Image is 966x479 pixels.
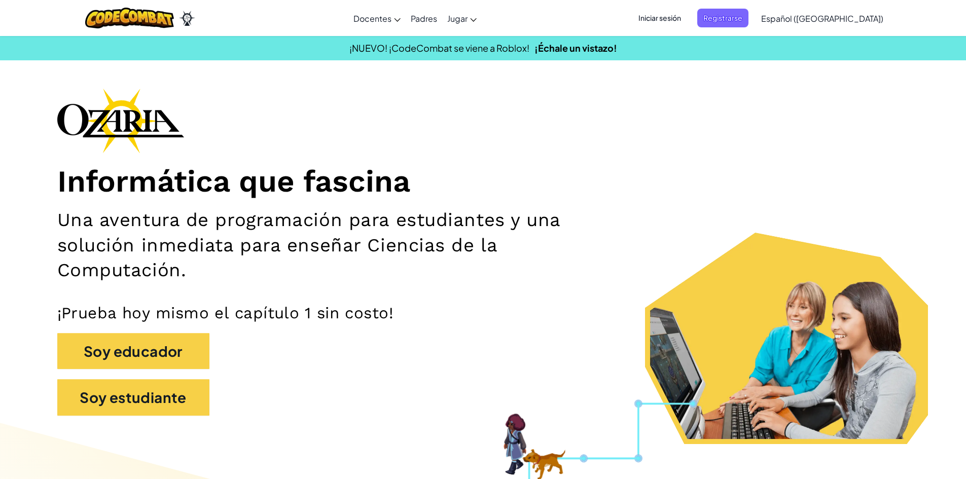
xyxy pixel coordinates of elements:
img: CodeCombat logo [85,8,174,28]
h2: Una aventura de programación para estudiantes y una solución inmediata para enseñar Ciencias de l... [57,207,628,282]
a: Jugar [442,5,482,32]
a: Padres [406,5,442,32]
button: Soy educador [57,333,209,370]
img: Ozaria branding logo [57,88,184,153]
img: Ozaria [179,11,195,26]
span: ¡NUEVO! ¡CodeCombat se viene a Roblox! [349,42,529,54]
a: Español ([GEOGRAPHIC_DATA]) [756,5,888,32]
button: Iniciar sesión [632,9,687,27]
a: Docentes [348,5,406,32]
a: ¡Échale un vistazo! [534,42,617,54]
p: ¡Prueba hoy mismo el capítulo 1 sin costo! [57,303,909,323]
h1: Informática que fascina [57,163,909,200]
button: Soy estudiante [57,379,209,416]
span: Docentes [353,13,391,24]
span: Español ([GEOGRAPHIC_DATA]) [761,13,883,24]
button: Registrarse [697,9,748,27]
span: Jugar [447,13,468,24]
